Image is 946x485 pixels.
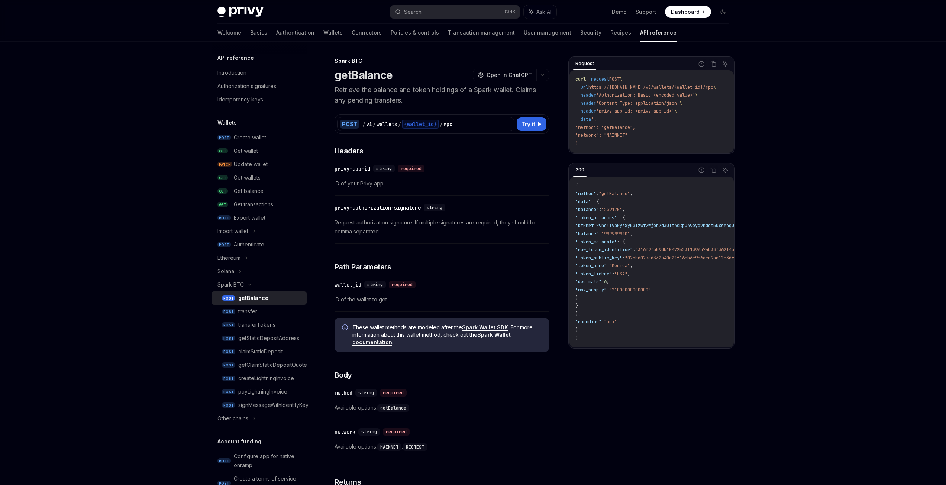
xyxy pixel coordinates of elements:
[222,349,235,355] span: POST
[617,239,625,245] span: : {
[697,165,706,175] button: Report incorrect code
[335,68,393,82] h1: getBalance
[599,231,601,237] span: :
[335,179,549,188] span: ID of your Privy app.
[212,332,307,345] a: POSTgetStaticDepositAddress
[335,146,364,156] span: Headers
[588,84,713,90] span: https://[DOMAIN_NAME]/v1/wallets/{wallet_id}/rpc
[427,205,442,211] span: string
[573,59,596,68] div: Request
[234,146,258,155] div: Get wallet
[212,66,307,80] a: Introduction
[713,84,716,90] span: \
[217,68,246,77] div: Introduction
[575,76,586,82] span: curl
[720,59,730,69] button: Ask AI
[352,24,382,42] a: Connectors
[222,376,235,381] span: POST
[575,207,599,213] span: "balance"
[575,255,622,261] span: "token_public_key"
[238,387,287,396] div: payLightningInvoice
[222,336,235,341] span: POST
[575,92,596,98] span: --header
[250,24,267,42] a: Basics
[627,271,630,277] span: ,
[212,211,307,224] a: POSTExport wallet
[521,120,535,129] span: Try it
[323,24,343,42] a: Wallets
[335,262,391,272] span: Path Parameters
[580,24,601,42] a: Security
[607,263,609,269] span: :
[217,437,261,446] h5: Account funding
[575,335,578,341] span: }
[708,59,718,69] button: Copy the contents from the code block
[217,118,237,127] h5: Wallets
[610,24,631,42] a: Recipes
[462,324,508,331] a: Spark Wallet SDK
[575,263,607,269] span: "token_name"
[443,120,452,128] div: rpc
[636,8,656,16] a: Support
[601,279,604,285] span: :
[340,120,359,129] div: POST
[622,255,625,261] span: :
[695,92,698,98] span: \
[376,166,392,172] span: string
[575,231,599,237] span: "balance"
[234,200,273,209] div: Get transactions
[601,207,622,213] span: "239170"
[398,165,424,172] div: required
[473,69,536,81] button: Open in ChatGPT
[398,120,401,128] div: /
[335,281,361,288] div: wallet_id
[222,309,235,314] span: POST
[575,295,578,301] span: }
[575,287,607,293] span: "max_supply"
[212,131,307,144] a: POSTCreate wallet
[575,84,588,90] span: --url
[440,120,443,128] div: /
[612,8,627,16] a: Demo
[217,54,254,62] h5: API reference
[217,227,248,236] div: Import wallet
[612,271,614,277] span: :
[524,5,556,19] button: Ask AI
[335,428,355,436] div: network
[342,324,349,332] svg: Info
[575,100,596,106] span: --header
[524,24,571,42] a: User management
[217,162,232,167] span: PATCH
[575,182,578,188] span: {
[607,279,609,285] span: ,
[238,307,257,316] div: transfer
[238,401,309,410] div: signMessageWithIdentityKey
[575,239,617,245] span: "token_metadata"
[575,140,581,146] span: }'
[335,295,549,304] span: ID of the wallet to get.
[404,7,425,16] div: Search...
[217,175,228,181] span: GET
[335,442,549,451] span: Available options: ,
[238,334,299,343] div: getStaticDepositAddress
[238,294,268,303] div: getBalance
[377,443,401,451] code: MAINNET
[217,188,228,194] span: GET
[609,287,651,293] span: "21000000000000"
[573,165,587,174] div: 200
[609,76,620,82] span: POST
[222,322,235,328] span: POST
[373,120,376,128] div: /
[222,362,235,368] span: POST
[212,291,307,305] a: POSTgetBalance
[212,184,307,198] a: GETGet balance
[575,311,581,317] span: },
[362,120,365,128] div: /
[217,82,276,91] div: Authorization signatures
[575,199,591,205] span: "data"
[217,215,231,221] span: POST
[575,319,601,325] span: "encoding"
[575,279,601,285] span: "decimals"
[599,207,601,213] span: :
[674,108,677,114] span: \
